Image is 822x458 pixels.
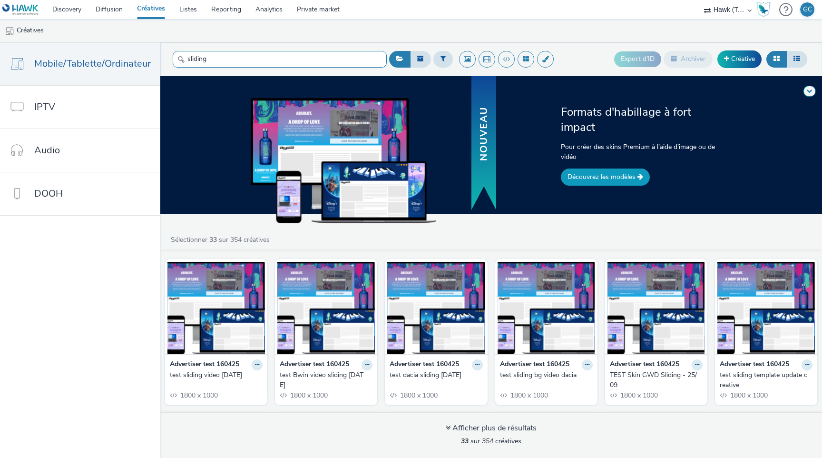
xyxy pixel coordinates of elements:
[803,2,812,17] div: GC
[280,370,369,390] div: test Bwin video sliding [DATE]
[390,359,459,370] strong: Advertiser test 160425
[209,235,217,244] strong: 33
[2,4,39,16] img: undefined Logo
[289,391,328,400] span: 1800 x 1000
[561,104,721,135] h2: Formats d'habillage à fort impact
[500,359,569,370] strong: Advertiser test 160425
[170,235,274,244] a: Sélectionner sur 354 créatives
[5,26,14,36] img: mobile
[786,51,807,67] button: Liste
[509,391,548,400] span: 1800 x 1000
[387,261,485,354] img: test dacia sliding oct25 visual
[34,57,151,70] span: Mobile/Tablette/Ordinateur
[561,169,650,186] a: Découvrez les modèles
[170,359,239,370] strong: Advertiser test 160425
[610,370,703,390] a: TEST Skin GWD Sliding - 25/09
[170,370,259,380] div: test sliding video [DATE]
[766,51,787,67] button: Grille
[173,51,387,68] input: Rechercher...
[498,261,595,354] img: test sliding bg video dacia visual
[607,261,705,354] img: TEST Skin GWD Sliding - 25/09 visual
[34,187,63,200] span: DOOH
[251,98,436,223] img: example of skins on dekstop, tablet and mobile devices
[280,370,372,390] a: test Bwin video sliding [DATE]
[170,370,263,380] a: test sliding video [DATE]
[179,391,218,400] span: 1800 x 1000
[34,100,55,114] span: IPTV
[461,437,521,446] span: sur 354 créatives
[756,2,771,17] img: Hawk Academy
[280,359,349,370] strong: Advertiser test 160425
[720,370,812,390] a: test sliding template update creative
[461,437,469,446] strong: 33
[720,359,789,370] strong: Advertiser test 160425
[610,370,699,390] div: TEST Skin GWD Sliding - 25/09
[717,261,815,354] img: test sliding template update creative visual
[500,370,593,380] a: test sliding bg video dacia
[614,51,661,67] button: Export d'ID
[167,261,265,354] img: test sliding video oct25 visual
[561,142,721,162] p: Pour créer des skins Premium à l'aide d'image ou de vidéo
[756,2,774,17] a: Hawk Academy
[277,261,375,354] img: test Bwin video sliding oct25 visual
[664,51,713,67] button: Archiver
[399,391,438,400] span: 1800 x 1000
[390,370,479,380] div: test dacia sliding [DATE]
[720,370,809,390] div: test sliding template update creative
[390,370,482,380] a: test dacia sliding [DATE]
[717,50,762,68] a: Créative
[500,370,589,380] div: test sliding bg video dacia
[470,75,498,212] img: banner with new text
[610,359,679,370] strong: Advertiser test 160425
[619,391,658,400] span: 1800 x 1000
[446,423,537,434] div: Afficher plus de résultats
[729,391,768,400] span: 1800 x 1000
[34,143,60,157] span: Audio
